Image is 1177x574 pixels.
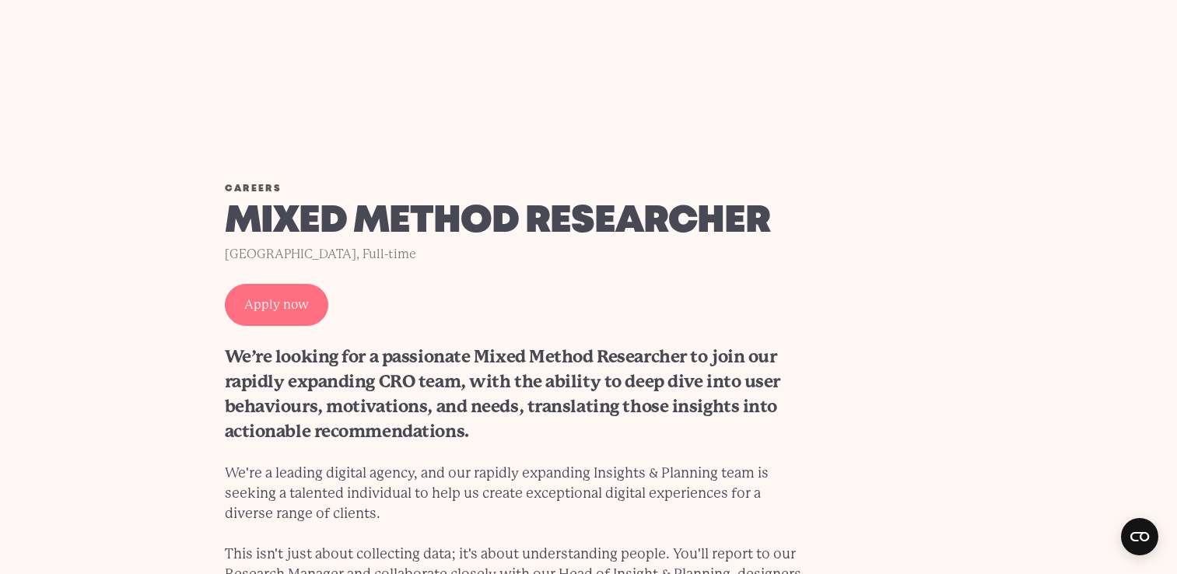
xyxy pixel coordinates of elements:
[225,284,328,326] a: Apply now
[225,184,282,193] a: Careers
[1121,518,1158,555] button: Open CMP widget
[225,243,807,265] div: [GEOGRAPHIC_DATA], Full-time
[225,200,807,243] h1: Mixed Method Researcher
[225,345,807,444] h2: We’re looking for a passionate Mixed Method Researcher to join our rapidly expanding CRO team, wi...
